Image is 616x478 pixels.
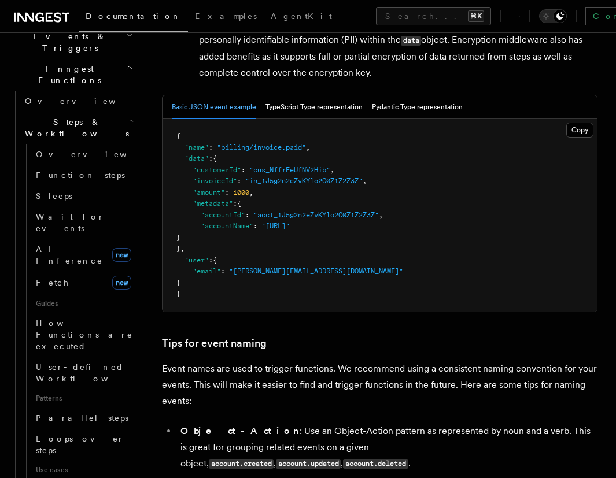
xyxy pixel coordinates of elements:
button: Steps & Workflows [20,112,136,144]
span: Function steps [36,171,125,180]
button: Inngest Functions [9,58,136,91]
span: "accountName" [201,222,253,230]
span: { [176,132,180,140]
span: } [176,244,180,253]
span: "invoiceId" [193,177,237,185]
a: Examples [188,3,264,31]
a: AgentKit [264,3,339,31]
strong: Object-Action [180,425,300,436]
span: Loops over steps [36,434,124,455]
span: "acct_1J5g2n2eZvKYlo2C0Z1Z2Z3Z" [253,211,379,219]
span: : [209,143,213,151]
span: Inngest Functions [9,63,125,86]
span: } [176,290,180,298]
span: "cus_NffrFeUfNV2Hib" [249,166,330,174]
li: - We now recommend that developers use to store personally identifiable information (PII) within ... [196,16,597,81]
span: "billing/invoice.paid" [217,143,306,151]
button: Toggle dark mode [539,9,567,23]
a: User-defined Workflows [31,357,136,389]
button: Copy [566,123,593,138]
span: "email" [193,267,221,275]
span: "user" [185,256,209,264]
span: "[URL]" [261,222,290,230]
a: Overview [20,91,136,112]
code: account.deleted [343,459,408,469]
span: Events & Triggers [9,31,126,54]
p: Event names are used to trigger functions. We recommend using a consistent naming convention for ... [162,361,597,409]
span: : [209,154,213,162]
span: : [225,188,229,197]
li: : Use an Object-Action pattern as represented by noun and a verb. This is great for grouping rela... [177,423,597,472]
span: Examples [195,12,257,21]
span: , [379,211,383,219]
span: , [306,143,310,151]
span: Sleeps [36,191,72,201]
span: Overview [36,150,155,159]
span: "customerId" [193,166,241,174]
span: Parallel steps [36,413,128,423]
a: Sleeps [31,186,136,206]
span: AI Inference [36,244,103,265]
a: Fetchnew [31,271,136,294]
span: "in_1J5g2n2eZvKYlo2C0Z1Z2Z3Z" [245,177,363,185]
span: "data" [185,154,209,162]
span: "name" [185,143,209,151]
span: How Functions are executed [36,318,133,351]
span: Documentation [86,12,181,21]
kbd: ⌘K [468,10,484,22]
a: Loops over steps [31,428,136,461]
code: account.created [209,459,274,469]
a: How Functions are executed [31,313,136,357]
span: : [233,199,237,207]
span: new [112,248,131,262]
button: Search...⌘K [376,7,491,25]
a: Documentation [79,3,188,32]
span: , [180,244,185,253]
code: account.updated [276,459,341,469]
span: : [245,211,249,219]
span: AgentKit [271,12,332,21]
span: } [176,279,180,287]
span: , [330,166,334,174]
button: Events & Triggers [9,26,136,58]
span: Wait for events [36,212,105,233]
span: Guides [31,294,136,313]
span: Fetch [36,278,69,287]
span: , [363,177,367,185]
span: : [241,166,245,174]
span: Patterns [31,389,136,407]
span: : [221,267,225,275]
a: Overview [31,144,136,165]
span: { [213,256,217,264]
span: Overview [25,97,144,106]
span: "accountId" [201,211,245,219]
span: "[PERSON_NAME][EMAIL_ADDRESS][DOMAIN_NAME]" [229,267,403,275]
a: Function steps [31,165,136,186]
span: "amount" [193,188,225,197]
span: User-defined Workflows [36,362,140,383]
a: Parallel steps [31,407,136,428]
span: : [209,256,213,264]
span: , [249,188,253,197]
span: 1000 [233,188,249,197]
span: "metadata" [193,199,233,207]
span: : [237,177,241,185]
span: } [176,234,180,242]
button: Pydantic Type representation [372,95,463,119]
span: { [237,199,241,207]
span: new [112,276,131,290]
span: : [253,222,257,230]
a: AI Inferencenew [31,239,136,271]
button: TypeScript Type representation [265,95,363,119]
span: { [213,154,217,162]
span: Steps & Workflows [20,116,129,139]
a: Wait for events [31,206,136,239]
button: Basic JSON event example [172,95,256,119]
a: Tips for event naming [162,335,267,351]
code: data [401,36,421,46]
